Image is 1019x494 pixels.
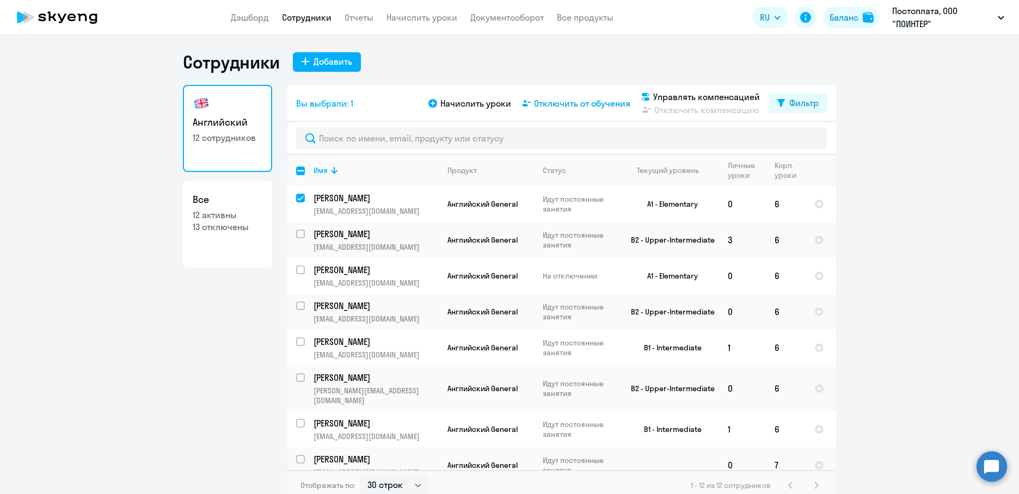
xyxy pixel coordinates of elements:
[314,431,438,441] p: [EMAIL_ADDRESS][DOMAIN_NAME]
[719,411,766,447] td: 1
[557,12,613,23] a: Все продукты
[653,90,760,103] span: Управлять компенсацией
[618,366,719,411] td: B2 - Upper-Intermediate
[193,221,262,233] p: 13 отключены
[543,271,617,281] p: На отключении
[719,186,766,222] td: 0
[543,230,617,250] p: Идут постоянные занятия
[543,165,617,175] div: Статус
[719,330,766,366] td: 1
[293,52,361,72] button: Добавить
[314,453,438,465] a: [PERSON_NAME]
[618,222,719,258] td: B2 - Upper-Intermediate
[719,294,766,330] td: 0
[314,386,438,405] p: [PERSON_NAME][EMAIL_ADDRESS][DOMAIN_NAME]
[823,7,880,28] button: Балансbalance
[193,193,262,207] h3: Все
[728,160,765,180] div: Личные уроки
[789,96,819,109] div: Фильтр
[447,424,518,434] span: Английский General
[440,97,511,110] span: Начислить уроки
[447,271,518,281] span: Английский General
[863,12,874,23] img: balance
[728,160,758,180] div: Личные уроки
[345,12,373,23] a: Отчеты
[183,85,272,172] a: Английский12 сотрудников
[543,338,617,357] p: Идут постоянные занятия
[447,165,477,175] div: Продукт
[314,242,438,252] p: [EMAIL_ADDRESS][DOMAIN_NAME]
[193,115,262,129] h3: Английский
[183,181,272,268] a: Все12 активны13 отключены
[314,165,438,175] div: Имя
[543,419,617,439] p: Идут постоянные занятия
[618,258,719,294] td: A1 - Elementary
[386,12,457,23] a: Начислить уроки
[314,336,438,348] a: [PERSON_NAME]
[691,480,771,490] span: 1 - 12 из 12 сотрудников
[447,235,518,245] span: Английский General
[314,314,438,324] p: [EMAIL_ADDRESS][DOMAIN_NAME]
[314,336,437,348] p: [PERSON_NAME]
[775,160,805,180] div: Корп. уроки
[193,95,210,112] img: english
[447,384,518,393] span: Английский General
[314,372,437,384] p: [PERSON_NAME]
[314,300,438,312] a: [PERSON_NAME]
[314,192,437,204] p: [PERSON_NAME]
[282,12,332,23] a: Сотрудники
[314,55,352,68] div: Добавить
[887,4,1010,30] button: Постоплата, ООО "ПОИНТЕР"
[296,127,827,149] input: Поиск по имени, email, продукту или статусу
[766,294,806,330] td: 6
[543,165,566,175] div: Статус
[719,447,766,483] td: 0
[447,199,518,209] span: Английский General
[627,165,719,175] div: Текущий уровень
[447,343,518,353] span: Английский General
[314,264,437,276] p: [PERSON_NAME]
[618,411,719,447] td: B1 - Intermediate
[447,307,518,317] span: Английский General
[618,330,719,366] td: B1 - Intermediate
[447,165,533,175] div: Продукт
[543,379,617,398] p: Идут постоянные занятия
[775,160,798,180] div: Корп. уроки
[314,300,437,312] p: [PERSON_NAME]
[760,11,770,24] span: RU
[637,165,699,175] div: Текущий уровень
[447,460,518,470] span: Английский General
[752,7,788,28] button: RU
[314,467,438,477] p: [EMAIL_ADDRESS][DOMAIN_NAME]
[766,258,806,294] td: 6
[314,192,438,204] a: [PERSON_NAME]
[766,447,806,483] td: 7
[314,278,438,288] p: [EMAIL_ADDRESS][DOMAIN_NAME]
[618,294,719,330] td: B2 - Upper-Intermediate
[314,350,438,360] p: [EMAIL_ADDRESS][DOMAIN_NAME]
[766,186,806,222] td: 6
[314,453,437,465] p: [PERSON_NAME]
[314,372,438,384] a: [PERSON_NAME]
[719,258,766,294] td: 0
[314,165,328,175] div: Имя
[470,12,544,23] a: Документооборот
[314,206,438,216] p: [EMAIL_ADDRESS][DOMAIN_NAME]
[892,4,993,30] p: Постоплата, ООО "ПОИНТЕР"
[543,302,617,322] p: Идут постоянные занятия
[231,12,269,23] a: Дашборд
[314,228,437,240] p: [PERSON_NAME]
[766,366,806,411] td: 6
[193,209,262,221] p: 12 активны
[830,11,858,24] div: Баланс
[300,480,355,490] span: Отображать по:
[314,417,437,429] p: [PERSON_NAME]
[766,411,806,447] td: 6
[314,264,438,276] a: [PERSON_NAME]
[618,186,719,222] td: A1 - Elementary
[769,94,827,113] button: Фильтр
[719,366,766,411] td: 0
[183,51,280,73] h1: Сотрудники
[719,222,766,258] td: 3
